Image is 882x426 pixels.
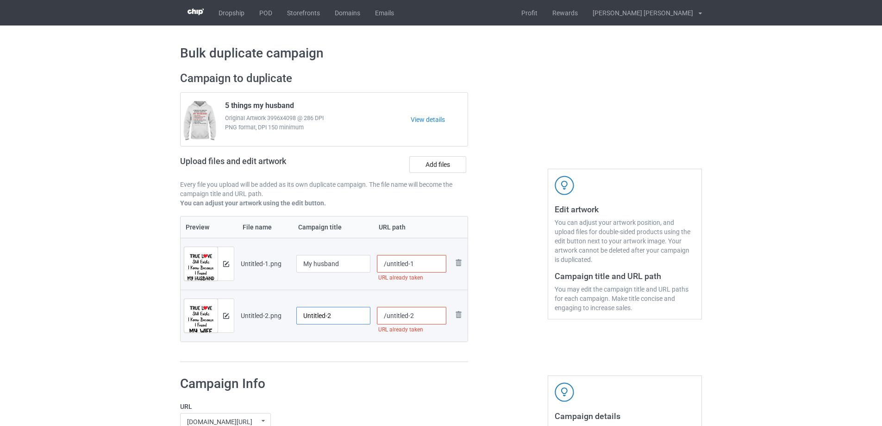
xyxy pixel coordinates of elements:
[180,180,468,198] p: Every file you upload will be added as its own duplicate campaign. The file name will become the ...
[180,45,702,62] h1: Bulk duplicate campaign
[184,247,218,287] img: original.png
[225,101,294,114] span: 5 things my husband
[180,375,455,392] h1: Campaign Info
[555,218,695,264] div: You can adjust your artwork position, and upload files for double-sided products using the edit b...
[453,257,464,268] img: svg+xml;base64,PD94bWwgdmVyc2lvbj0iMS4wIiBlbmNvZGluZz0iVVRGLTgiPz4KPHN2ZyB3aWR0aD0iMjhweCIgaGVpZ2...
[184,299,218,339] img: original.png
[241,311,290,320] div: Untitled-2.png
[223,261,229,267] img: svg+xml;base64,PD94bWwgdmVyc2lvbj0iMS4wIiBlbmNvZGluZz0iVVRGLTgiPz4KPHN2ZyB3aWR0aD0iMTRweCIgaGVpZ2...
[411,115,468,124] a: View details
[555,204,695,215] h3: Edit artwork
[225,123,411,132] span: PNG format, DPI 150 minimum
[374,216,450,238] th: URL path
[223,313,229,319] img: svg+xml;base64,PD94bWwgdmVyc2lvbj0iMS4wIiBlbmNvZGluZz0iVVRGLTgiPz4KPHN2ZyB3aWR0aD0iMTRweCIgaGVpZ2...
[409,156,466,173] label: Add files
[180,156,353,173] h2: Upload files and edit artwork
[187,419,252,425] div: [DOMAIN_NAME][URL]
[555,411,695,421] h3: Campaign details
[241,259,290,268] div: Untitled-1.png
[238,216,293,238] th: File name
[453,309,464,320] img: svg+xml;base64,PD94bWwgdmVyc2lvbj0iMS4wIiBlbmNvZGluZz0iVVRGLTgiPz4KPHN2ZyB3aWR0aD0iMjhweCIgaGVpZ2...
[555,382,574,402] img: svg+xml;base64,PD94bWwgdmVyc2lvbj0iMS4wIiBlbmNvZGluZz0iVVRGLTgiPz4KPHN2ZyB3aWR0aD0iNDJweCIgaGVpZ2...
[180,402,455,411] label: URL
[555,176,574,195] img: svg+xml;base64,PD94bWwgdmVyc2lvbj0iMS4wIiBlbmNvZGluZz0iVVRGLTgiPz4KPHN2ZyB3aWR0aD0iNDJweCIgaGVpZ2...
[181,216,238,238] th: Preview
[555,285,695,312] div: You may edit the campaign title and URL paths for each campaign. Make title concise and engaging ...
[293,216,374,238] th: Campaign title
[377,324,447,335] div: URL already taken
[180,71,468,86] h2: Campaign to duplicate
[585,1,693,25] div: [PERSON_NAME] [PERSON_NAME]
[555,271,695,281] h3: Campaign title and URL path
[377,273,447,283] div: URL already taken
[188,8,204,15] img: 3d383065fc803cdd16c62507c020ddf8.png
[225,114,411,123] span: Original Artwork 3996x4098 @ 286 DPI
[180,199,326,207] b: You can adjust your artwork using the edit button.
